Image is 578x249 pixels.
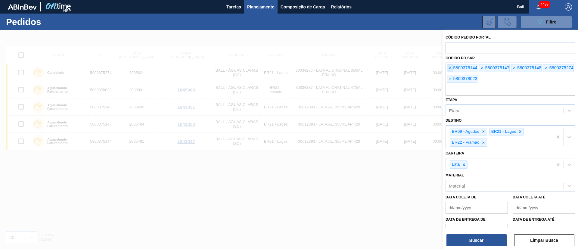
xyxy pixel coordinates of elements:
div: Solicitação de Revisão de Pedidos [498,16,517,28]
span: × [511,64,517,72]
button: Notificações [529,3,548,11]
label: Data de Entrega de [446,217,486,222]
span: Relatórios [331,3,352,11]
button: Filtro [521,16,572,28]
span: × [447,75,453,82]
div: BR21 - Lages [489,128,517,135]
label: Data coleta até [513,195,545,199]
span: × [543,64,549,72]
input: dd/mm/yyyy [446,202,508,214]
div: BR09 - Agudos [450,128,480,135]
input: dd/mm/yyyy [513,202,575,214]
div: 5800375148 [511,64,542,72]
span: Filtro [546,20,557,24]
img: TNhmsLtSVTkK8tSr43FrP2fwEKptu5GPRR3wAAAABJRU5ErkJggg== [8,4,37,10]
h1: Pedidos [6,18,96,25]
span: Composição de Carga [281,3,325,11]
div: Material [449,183,465,188]
label: Material [446,173,464,177]
div: Lata [450,161,461,168]
input: dd/mm/yyyy [513,224,575,236]
span: 4499 [539,1,550,8]
span: Planejamento [247,3,275,11]
span: Tarefas [226,3,241,11]
div: Importar Negociações dos Pedidos [482,16,496,28]
label: Data coleta de [446,195,476,199]
label: Etapa [446,98,457,102]
div: 5800375144 [447,64,477,72]
label: Códido PO SAP [446,56,475,60]
div: 5800375147 [479,64,509,72]
span: × [447,64,453,72]
img: Logout [565,3,572,11]
div: Etapa [449,108,461,113]
div: 5800375274 [543,64,573,72]
input: dd/mm/yyyy [446,224,508,236]
label: Código Pedido Portal [446,35,491,39]
div: BR22 - Viamão [450,139,480,146]
label: Destino [446,118,461,123]
label: Carteira [446,151,464,155]
div: 5800378023 [447,75,477,83]
span: × [479,64,485,72]
label: Data de Entrega até [513,217,555,222]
